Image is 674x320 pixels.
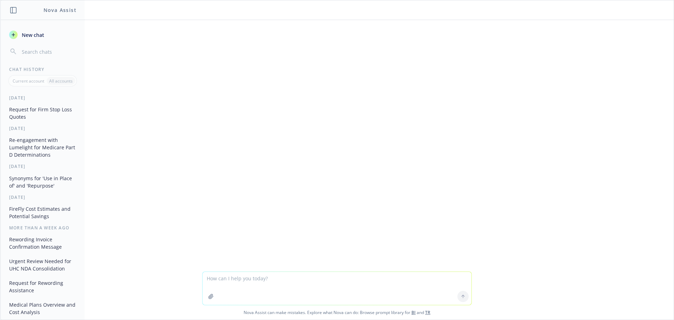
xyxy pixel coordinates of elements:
div: [DATE] [1,194,85,200]
h1: Nova Assist [44,6,77,14]
p: Current account [13,78,44,84]
button: Medical Plans Overview and Cost Analysis [6,299,79,318]
div: [DATE] [1,125,85,131]
button: Request for Rewording Assistance [6,277,79,296]
div: Chat History [1,66,85,72]
button: Synonyms for 'Use in Place of' and 'Repurpose' [6,172,79,191]
button: Urgent Review Needed for UHC NDA Consolidation [6,255,79,274]
button: Rewording Invoice Confirmation Message [6,234,79,253]
div: [DATE] [1,163,85,169]
p: All accounts [49,78,73,84]
a: BI [411,309,416,315]
span: Nova Assist can make mistakes. Explore what Nova can do: Browse prompt library for and [3,305,671,320]
button: Re-engagement with Lumelight for Medicare Part D Determinations [6,134,79,161]
button: Request for Firm Stop Loss Quotes [6,104,79,123]
input: Search chats [20,47,76,57]
div: [DATE] [1,95,85,101]
div: More than a week ago [1,225,85,231]
a: TR [425,309,430,315]
button: FireFly Cost Estimates and Potential Savings [6,203,79,222]
span: New chat [20,31,44,39]
button: New chat [6,28,79,41]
